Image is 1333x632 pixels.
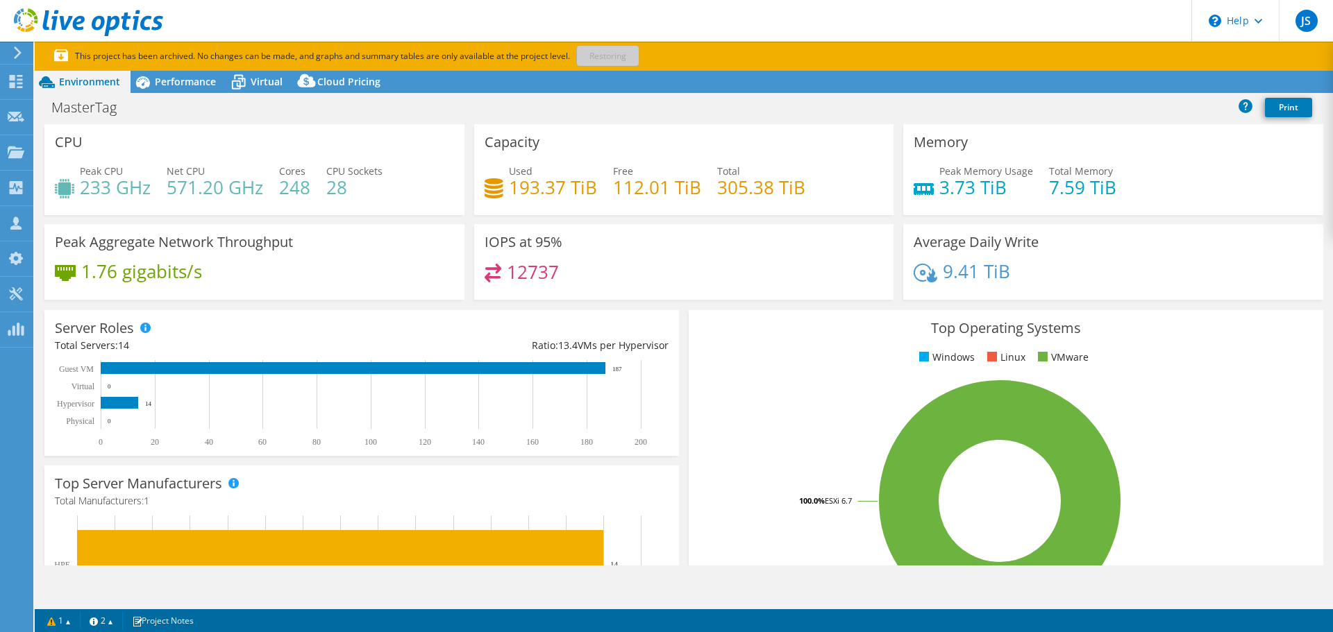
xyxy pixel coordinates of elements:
h3: IOPS at 95% [485,234,562,250]
text: 0 [108,418,111,425]
text: HPE [54,560,70,570]
text: 80 [312,437,321,447]
h4: 12737 [507,264,559,280]
a: 2 [80,612,123,629]
h3: Average Daily Write [914,234,1039,250]
text: 140 [472,437,485,447]
h3: Top Server Manufacturers [55,476,222,491]
tspan: 100.0% [799,495,825,506]
p: This project has been archived. No changes can be made, and graphs and summary tables are only av... [54,49,735,64]
text: 14 [145,400,152,407]
span: Peak CPU [80,164,123,178]
text: 40 [205,437,213,447]
text: Guest VM [59,364,94,374]
text: Virtual [72,382,95,391]
span: Free [613,164,633,178]
h4: 248 [279,180,310,195]
h4: 28 [326,180,383,195]
span: 1 [144,494,149,507]
a: Print [1265,98,1312,117]
text: 180 [580,437,593,447]
h4: 571.20 GHz [167,180,263,195]
a: 1 [37,612,81,629]
text: 20 [151,437,159,447]
tspan: ESXi 6.7 [825,495,852,506]
text: 14 [610,560,619,568]
h3: Capacity [485,135,539,150]
h4: Total Manufacturers: [55,493,669,509]
li: Windows [916,350,975,365]
h3: Top Operating Systems [699,321,1313,336]
span: Environment [59,75,120,88]
h4: 9.41 TiB [943,264,1010,279]
h4: 1.76 gigabits/s [81,264,202,279]
text: 60 [258,437,267,447]
h3: CPU [55,135,83,150]
svg: \n [1209,15,1221,27]
text: 160 [526,437,539,447]
span: Net CPU [167,164,205,178]
a: Project Notes [122,612,203,629]
li: Linux [984,350,1025,365]
span: 14 [118,339,129,352]
text: 200 [635,437,647,447]
text: 100 [364,437,377,447]
span: Total [717,164,740,178]
span: Peak Memory Usage [939,164,1033,178]
text: 0 [108,383,111,390]
text: Physical [66,416,94,426]
span: Virtual [251,75,283,88]
text: 0 [99,437,103,447]
h4: 7.59 TiB [1049,180,1116,195]
h4: 112.01 TiB [613,180,701,195]
h4: 193.37 TiB [509,180,597,195]
span: Performance [155,75,216,88]
text: 187 [612,366,622,373]
span: CPU Sockets [326,164,383,178]
text: 120 [419,437,431,447]
span: 13.4 [558,339,578,352]
h3: Server Roles [55,321,134,336]
h4: 3.73 TiB [939,180,1033,195]
span: Total Memory [1049,164,1113,178]
div: Ratio: VMs per Hypervisor [362,338,669,353]
li: VMware [1034,350,1089,365]
span: JS [1296,10,1318,32]
h1: MasterTag [45,100,138,115]
div: Total Servers: [55,338,362,353]
span: Cores [279,164,305,178]
span: Used [509,164,533,178]
span: Cloud Pricing [317,75,380,88]
text: Hypervisor [57,399,94,409]
h4: 233 GHz [80,180,151,195]
h3: Peak Aggregate Network Throughput [55,234,293,250]
h4: 305.38 TiB [717,180,805,195]
h3: Memory [914,135,968,150]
